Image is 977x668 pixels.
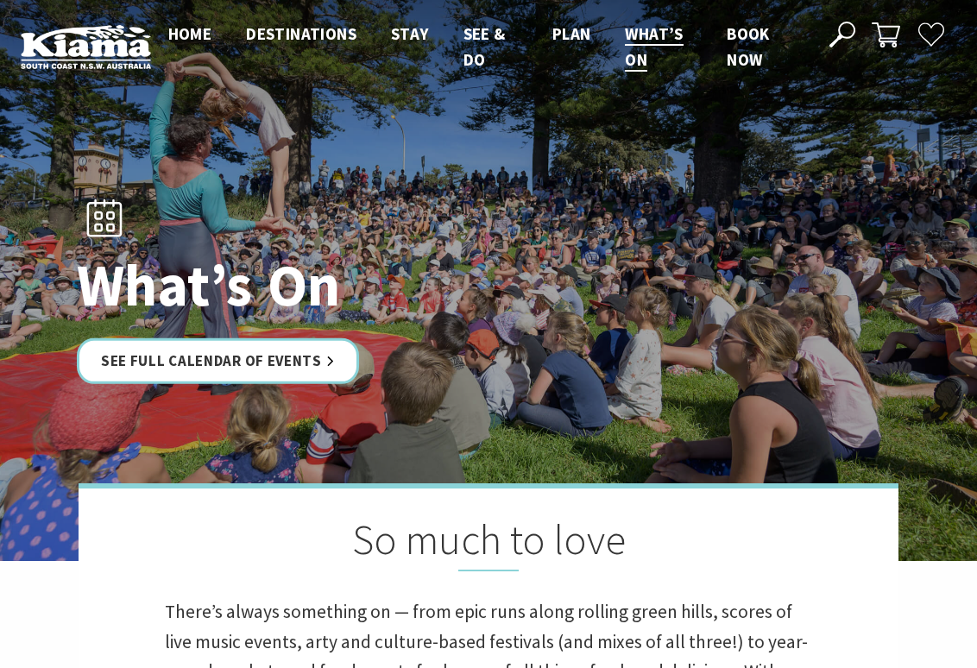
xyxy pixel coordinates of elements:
span: See & Do [463,23,506,70]
img: Kiama Logo [21,24,151,69]
span: Stay [391,23,429,44]
span: Plan [552,23,591,44]
a: See Full Calendar of Events [77,338,359,384]
h1: What’s On [77,253,564,318]
span: Book now [727,23,770,70]
nav: Main Menu [151,21,810,73]
span: Destinations [246,23,356,44]
span: Home [168,23,212,44]
span: What’s On [625,23,683,70]
h2: So much to love [165,514,812,571]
